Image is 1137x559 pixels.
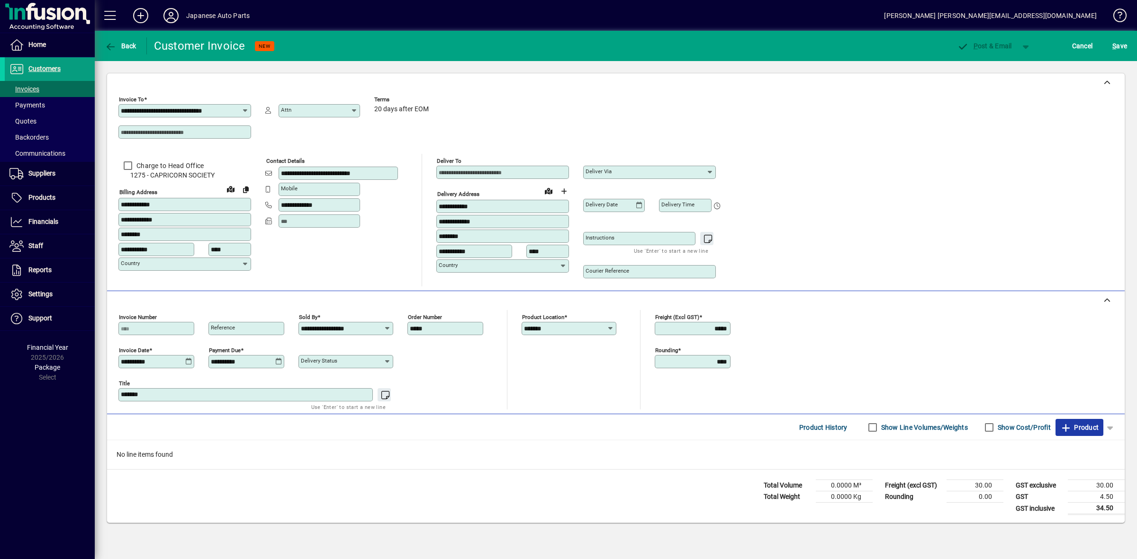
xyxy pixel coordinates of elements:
[9,85,39,93] span: Invoices
[28,65,61,72] span: Customers
[655,314,699,320] mat-label: Freight (excl GST)
[5,258,95,282] a: Reports
[5,234,95,258] a: Staff
[1011,480,1068,491] td: GST exclusive
[35,364,60,371] span: Package
[947,480,1003,491] td: 30.00
[1056,419,1103,436] button: Product
[27,344,68,351] span: Financial Year
[28,218,58,225] span: Financials
[107,440,1125,469] div: No line items found
[556,184,571,199] button: Choose address
[186,8,250,23] div: Japanese Auto Parts
[1068,503,1125,515] td: 34.50
[974,42,978,50] span: P
[880,480,947,491] td: Freight (excl GST)
[156,7,186,24] button: Profile
[28,194,55,201] span: Products
[9,150,65,157] span: Communications
[541,183,556,198] a: View on map
[28,242,43,249] span: Staff
[661,201,695,208] mat-label: Delivery time
[1112,38,1127,53] span: ave
[211,324,235,331] mat-label: Reference
[1011,491,1068,503] td: GST
[28,314,52,322] span: Support
[957,42,1012,50] span: ost & Email
[1070,37,1095,54] button: Cancel
[238,182,253,197] button: Copy to Delivery address
[28,290,53,298] span: Settings
[311,401,386,412] mat-hint: Use 'Enter' to start a new line
[816,491,873,503] td: 0.0000 Kg
[1112,42,1116,50] span: S
[1068,491,1125,503] td: 4.50
[119,380,130,387] mat-label: Title
[301,357,337,364] mat-label: Delivery status
[5,186,95,210] a: Products
[947,491,1003,503] td: 0.00
[5,145,95,161] a: Communications
[259,43,271,49] span: NEW
[5,129,95,145] a: Backorders
[119,96,144,103] mat-label: Invoice To
[1011,503,1068,515] td: GST inclusive
[799,420,848,435] span: Product History
[586,267,629,274] mat-label: Courier Reference
[816,480,873,491] td: 0.0000 M³
[1110,37,1129,54] button: Save
[126,7,156,24] button: Add
[952,37,1017,54] button: Post & Email
[374,97,431,103] span: Terms
[209,347,241,354] mat-label: Payment due
[408,314,442,320] mat-label: Order number
[880,491,947,503] td: Rounding
[95,37,147,54] app-page-header-button: Back
[437,158,461,164] mat-label: Deliver To
[135,161,204,170] label: Charge to Head Office
[9,101,45,109] span: Payments
[759,480,816,491] td: Total Volume
[1068,480,1125,491] td: 30.00
[374,106,429,113] span: 20 days after EOM
[121,260,140,266] mat-label: Country
[586,168,612,175] mat-label: Deliver via
[655,347,678,354] mat-label: Rounding
[9,133,49,141] span: Backorders
[1106,2,1125,33] a: Knowledge Base
[522,314,564,320] mat-label: Product location
[28,266,52,274] span: Reports
[1060,420,1099,435] span: Product
[102,37,139,54] button: Back
[28,169,55,177] span: Suppliers
[879,423,968,432] label: Show Line Volumes/Weights
[884,8,1097,23] div: [PERSON_NAME] [PERSON_NAME][EMAIL_ADDRESS][DOMAIN_NAME]
[5,97,95,113] a: Payments
[299,314,317,320] mat-label: Sold by
[795,419,851,436] button: Product History
[154,38,245,53] div: Customer Invoice
[996,423,1051,432] label: Show Cost/Profit
[759,491,816,503] td: Total Weight
[119,347,149,354] mat-label: Invoice date
[281,185,298,192] mat-label: Mobile
[5,81,95,97] a: Invoices
[439,262,458,268] mat-label: Country
[586,234,614,241] mat-label: Instructions
[5,113,95,129] a: Quotes
[28,41,46,48] span: Home
[5,210,95,234] a: Financials
[1072,38,1093,53] span: Cancel
[5,162,95,186] a: Suppliers
[118,170,251,180] span: 1275 - CAPRICORN SOCIETY
[281,106,291,113] mat-label: Attn
[5,283,95,306] a: Settings
[9,117,36,125] span: Quotes
[119,314,157,320] mat-label: Invoice number
[223,181,238,196] a: View on map
[586,201,618,208] mat-label: Delivery date
[634,245,708,256] mat-hint: Use 'Enter' to start a new line
[105,42,136,50] span: Back
[5,307,95,330] a: Support
[5,33,95,57] a: Home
